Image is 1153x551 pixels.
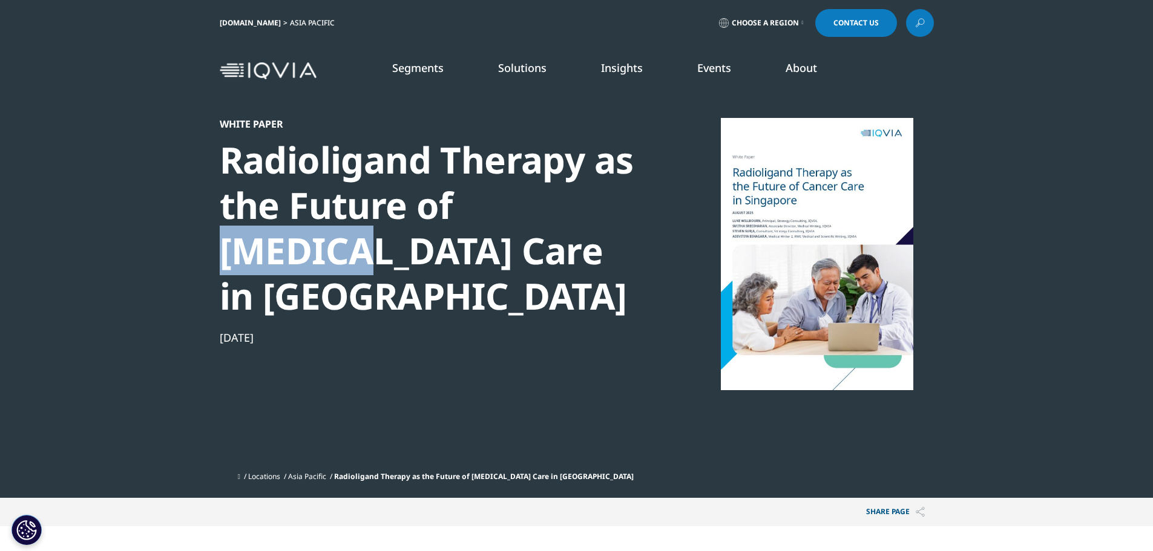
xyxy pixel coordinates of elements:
[392,60,444,75] a: Segments
[732,18,799,28] span: Choose a Region
[220,118,635,130] div: White Paper
[857,498,934,526] p: Share PAGE
[11,515,42,545] button: Cookie Settings
[288,471,326,481] a: Asia Pacific
[815,9,897,37] a: Contact Us
[786,60,817,75] a: About
[916,507,925,517] img: Share PAGE
[321,42,934,99] nav: Primary
[220,62,317,80] img: IQVIA Healthcare Information Technology and Pharma Clinical Research Company
[220,18,281,28] a: [DOMAIN_NAME]
[290,18,340,28] div: Asia Pacific
[498,60,547,75] a: Solutions
[248,471,280,481] a: Locations
[334,471,634,481] span: Radioligand Therapy as the Future of [MEDICAL_DATA] Care in [GEOGRAPHIC_DATA]
[857,498,934,526] button: Share PAGEShare PAGE
[697,60,731,75] a: Events
[220,330,635,345] div: [DATE]
[833,19,879,27] span: Contact Us
[220,137,635,319] div: Radioligand Therapy as the Future of [MEDICAL_DATA] Care in [GEOGRAPHIC_DATA]
[601,60,643,75] a: Insights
